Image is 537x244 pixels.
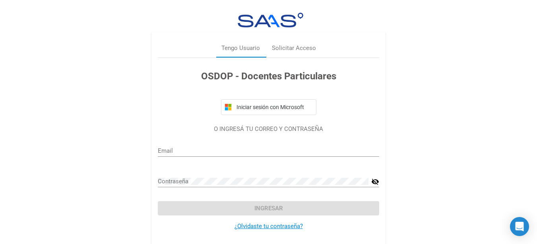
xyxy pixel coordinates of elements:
[371,177,379,186] mat-icon: visibility_off
[158,125,379,134] p: O INGRESÁ TU CORREO Y CONTRASEÑA
[158,201,379,215] button: Ingresar
[158,69,379,83] h3: OSDOP - Docentes Particulares
[254,205,283,212] span: Ingresar
[510,217,529,236] div: Open Intercom Messenger
[235,223,303,230] a: ¿Olvidaste tu contraseña?
[235,104,313,110] span: Iniciar sesión con Microsoft
[272,44,316,53] div: Solicitar Acceso
[221,44,260,53] div: Tengo Usuario
[221,99,316,115] button: Iniciar sesión con Microsoft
